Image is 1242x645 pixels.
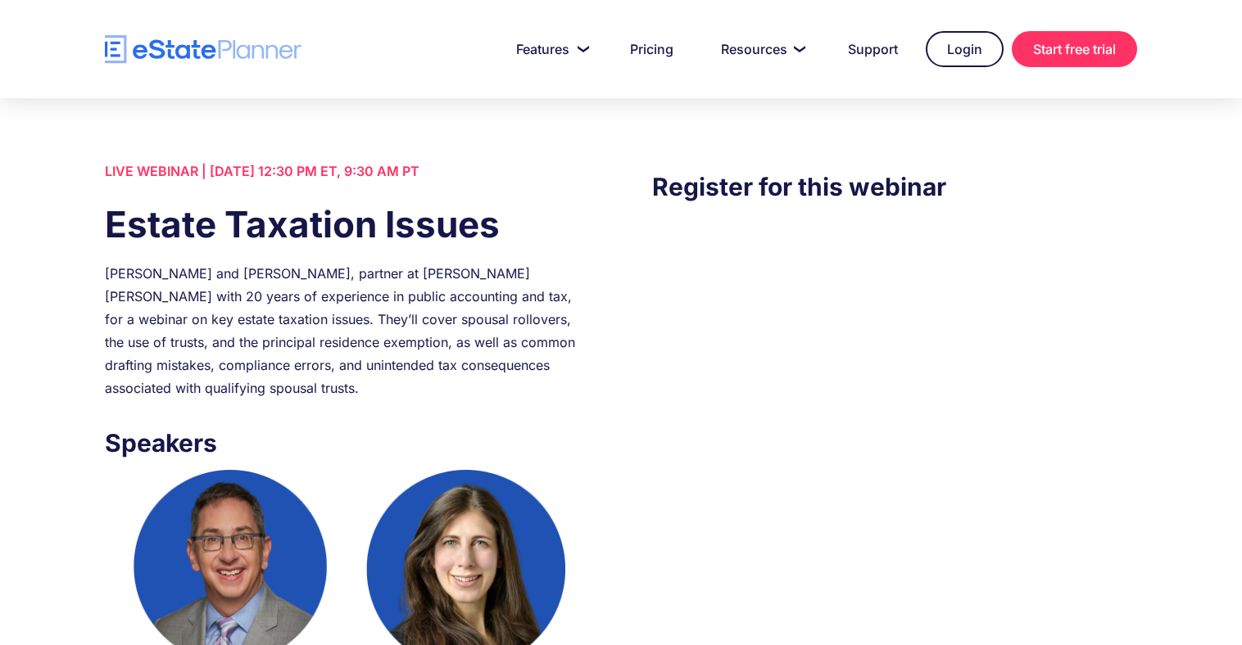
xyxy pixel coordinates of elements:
[105,199,590,250] h1: Estate Taxation Issues
[701,33,820,65] a: Resources
[1012,31,1137,67] a: Start free trial
[496,33,602,65] a: Features
[926,31,1004,67] a: Login
[105,424,590,462] h3: Speakers
[105,160,590,183] div: LIVE WEBINAR | [DATE] 12:30 PM ET, 9:30 AM PT
[105,35,301,64] a: home
[828,33,918,65] a: Support
[610,33,693,65] a: Pricing
[105,262,590,399] div: [PERSON_NAME] and [PERSON_NAME], partner at [PERSON_NAME] [PERSON_NAME] with 20 years of experien...
[652,168,1137,205] h3: Register for this webinar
